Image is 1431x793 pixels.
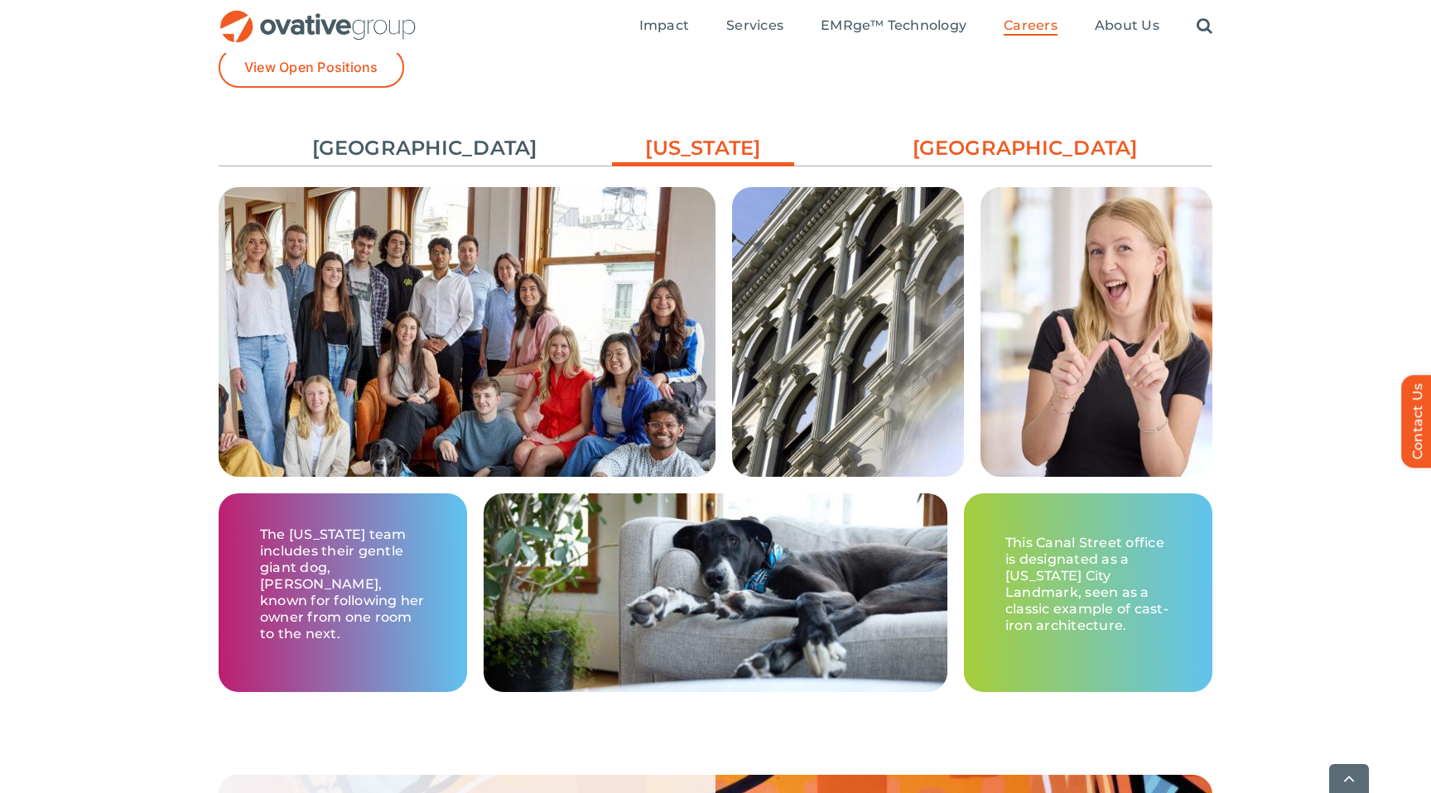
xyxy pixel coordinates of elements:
[260,526,426,642] p: The [US_STATE] team includes their gentle giant dog, [PERSON_NAME], known for following her owner...
[1004,17,1058,36] a: Careers
[1197,17,1212,36] a: Search
[821,17,966,36] a: EMRge™ Technology
[312,134,494,162] a: [GEOGRAPHIC_DATA]
[612,134,794,171] a: [US_STATE]
[244,60,378,75] span: View Open Positions
[1004,17,1058,34] span: Careers
[726,17,783,36] a: Services
[219,8,417,24] a: OG_Full_horizontal_RGB
[1005,535,1171,634] p: This Canal Street office is designated as a [US_STATE] City Landmark, seen as a classic example o...
[726,17,783,34] span: Services
[821,17,966,34] span: EMRge™ Technology
[732,187,964,477] img: Careers – New York Grid 2
[1095,17,1159,34] span: About Us
[980,187,1212,477] img: Careers – New York Grid 3
[1095,17,1159,36] a: About Us
[639,17,689,36] a: Impact
[219,187,715,574] img: Careers – New York Grid 1
[913,134,1095,162] a: [GEOGRAPHIC_DATA]
[639,17,689,34] span: Impact
[219,47,404,88] a: View Open Positions
[219,126,1212,171] ul: Post Filters
[484,493,947,692] img: Careers – New York Grid 4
